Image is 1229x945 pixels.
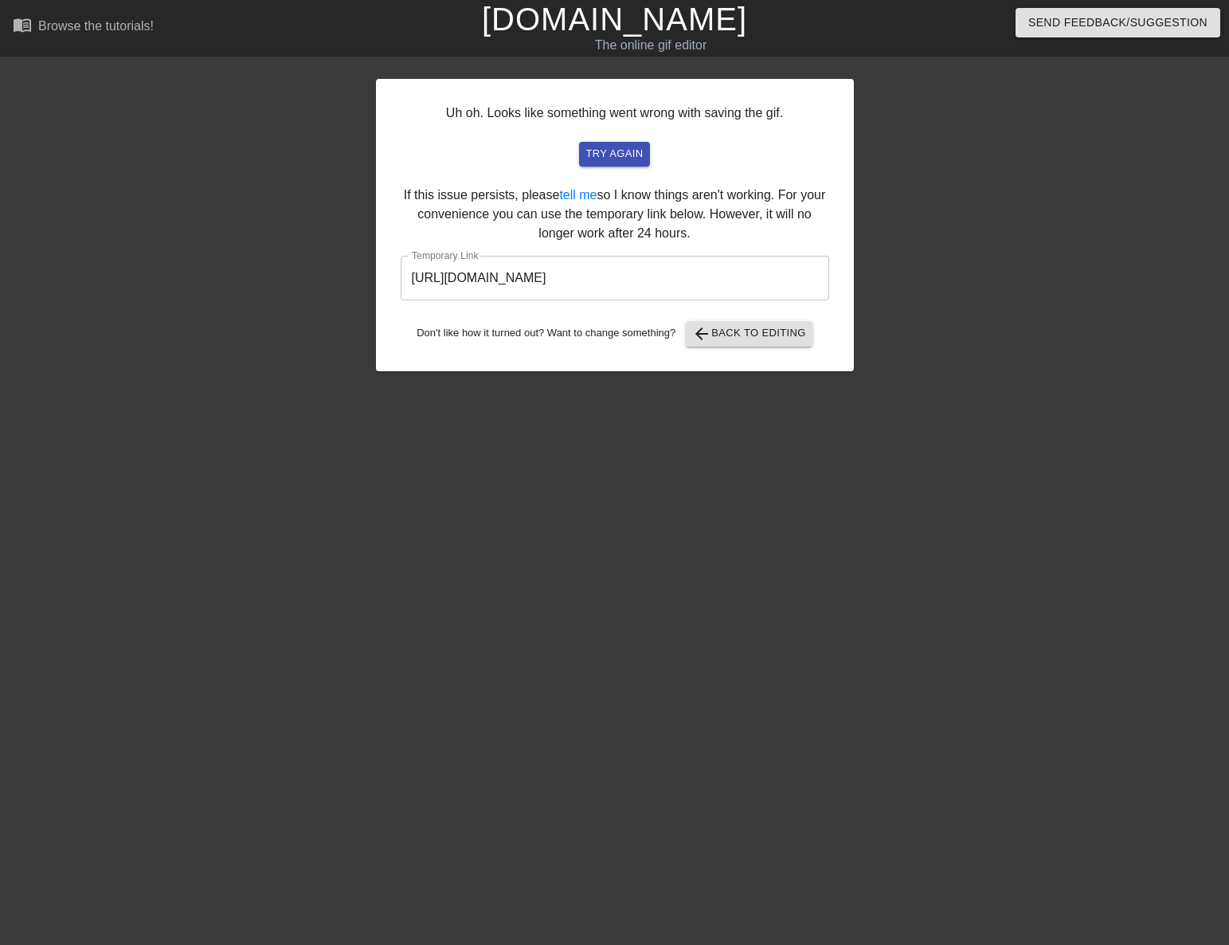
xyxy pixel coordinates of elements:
div: Uh oh. Looks like something went wrong with saving the gif. If this issue persists, please so I k... [376,79,854,371]
div: Browse the tutorials! [38,19,154,33]
span: arrow_back [692,324,711,343]
input: bare [401,256,829,300]
span: try again [585,145,643,163]
button: Send Feedback/Suggestion [1016,8,1220,37]
a: Browse the tutorials! [13,15,154,40]
button: Back to Editing [686,321,812,347]
button: try again [579,142,649,167]
a: [DOMAIN_NAME] [482,2,747,37]
span: Send Feedback/Suggestion [1028,13,1207,33]
div: Don't like how it turned out? Want to change something? [401,321,829,347]
div: The online gif editor [417,36,883,55]
span: Back to Editing [692,324,806,343]
a: tell me [559,188,597,202]
span: menu_book [13,15,32,34]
